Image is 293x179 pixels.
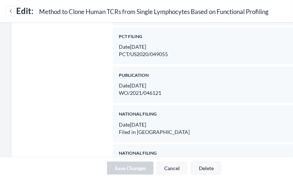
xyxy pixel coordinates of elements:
[39,7,269,16] p: Method to Clone Human TCRs from Single Lymphocytes Based on Functional Profiling
[16,6,34,17] h1: Edit:
[119,121,193,128] p: Date [DATE]
[119,51,172,58] p: PCT/US2020/049055
[191,162,221,175] button: Delete
[119,89,165,97] p: WO/2021/046121
[119,111,193,116] h5: National Filing
[119,151,157,155] h5: National Filing
[119,34,172,39] h5: PCT Filing
[119,43,172,51] p: Date [DATE]
[156,162,187,175] a: Cancel
[119,73,165,78] h5: Publication
[119,128,193,136] p: Filed in [GEOGRAPHIC_DATA]
[119,82,165,89] p: Date [DATE]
